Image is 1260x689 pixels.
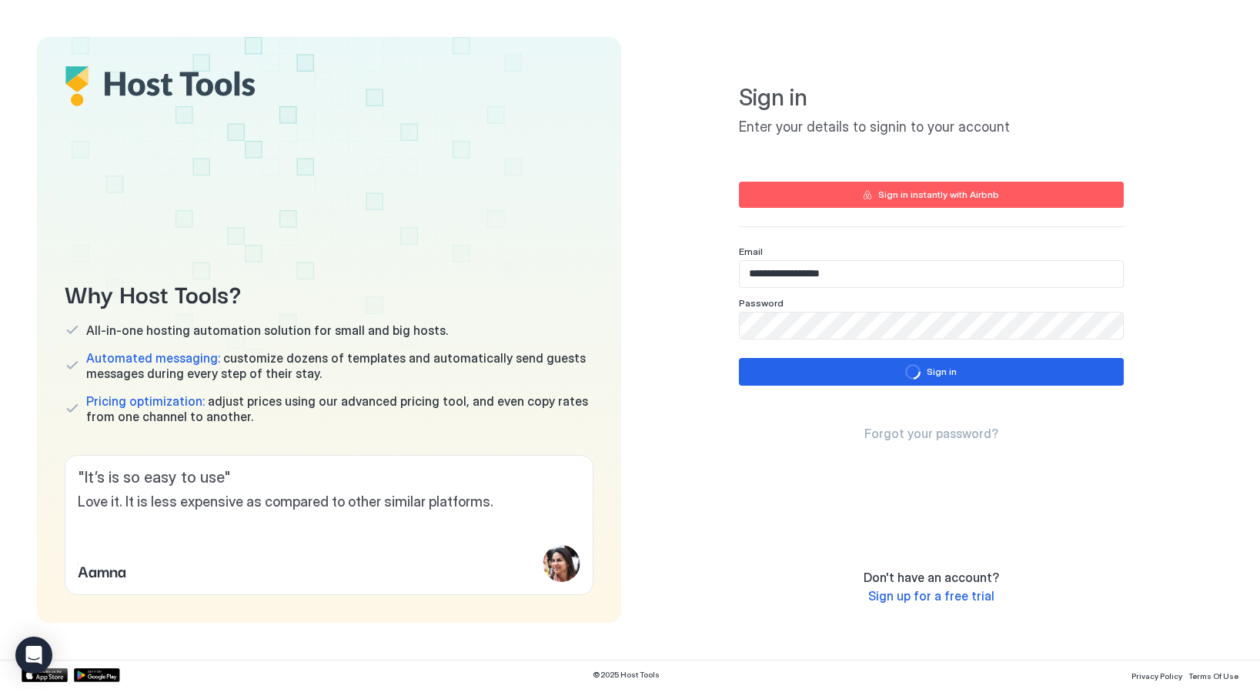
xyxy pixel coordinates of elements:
[864,570,999,585] span: Don't have an account?
[65,276,593,310] span: Why Host Tools?
[86,393,205,409] span: Pricing optimization:
[22,668,68,682] a: App Store
[739,83,1124,112] span: Sign in
[1131,667,1182,683] a: Privacy Policy
[740,261,1123,287] input: Input Field
[543,545,580,582] div: profile
[739,119,1124,136] span: Enter your details to signin to your account
[78,468,580,487] span: " It’s is so easy to use "
[86,393,593,424] span: adjust prices using our advanced pricing tool, and even copy rates from one channel to another.
[864,426,998,442] a: Forgot your password?
[927,365,957,379] div: Sign in
[1188,667,1238,683] a: Terms Of Use
[905,364,921,380] div: loading
[864,426,998,441] span: Forgot your password?
[739,182,1124,208] button: Sign in instantly with Airbnb
[1188,671,1238,681] span: Terms Of Use
[74,668,120,682] a: Google Play Store
[868,588,994,604] a: Sign up for a free trial
[15,637,52,674] div: Open Intercom Messenger
[78,559,126,582] span: Aamna
[739,358,1124,386] button: loadingSign in
[78,493,580,511] span: Love it. It is less expensive as compared to other similar platforms.
[878,188,999,202] div: Sign in instantly with Airbnb
[868,588,994,604] span: Sign up for a free trial
[739,246,763,257] span: Email
[1131,671,1182,681] span: Privacy Policy
[86,323,448,338] span: All-in-one hosting automation solution for small and big hosts.
[86,350,593,381] span: customize dozens of templates and automatically send guests messages during every step of their s...
[86,350,220,366] span: Automated messaging:
[593,670,660,680] span: © 2025 Host Tools
[740,313,1123,339] input: Input Field
[739,297,784,309] span: Password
